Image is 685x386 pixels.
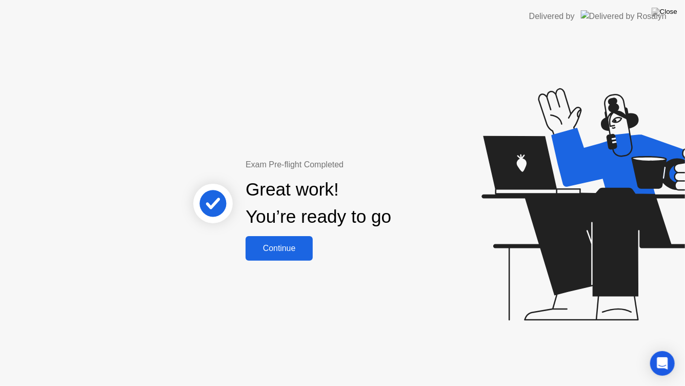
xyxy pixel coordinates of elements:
[249,244,310,253] div: Continue
[529,10,575,23] div: Delivered by
[652,8,677,16] img: Close
[650,351,675,376] div: Open Intercom Messenger
[246,159,457,171] div: Exam Pre-flight Completed
[581,10,667,22] img: Delivered by Rosalyn
[246,176,391,230] div: Great work! You’re ready to go
[246,236,313,261] button: Continue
